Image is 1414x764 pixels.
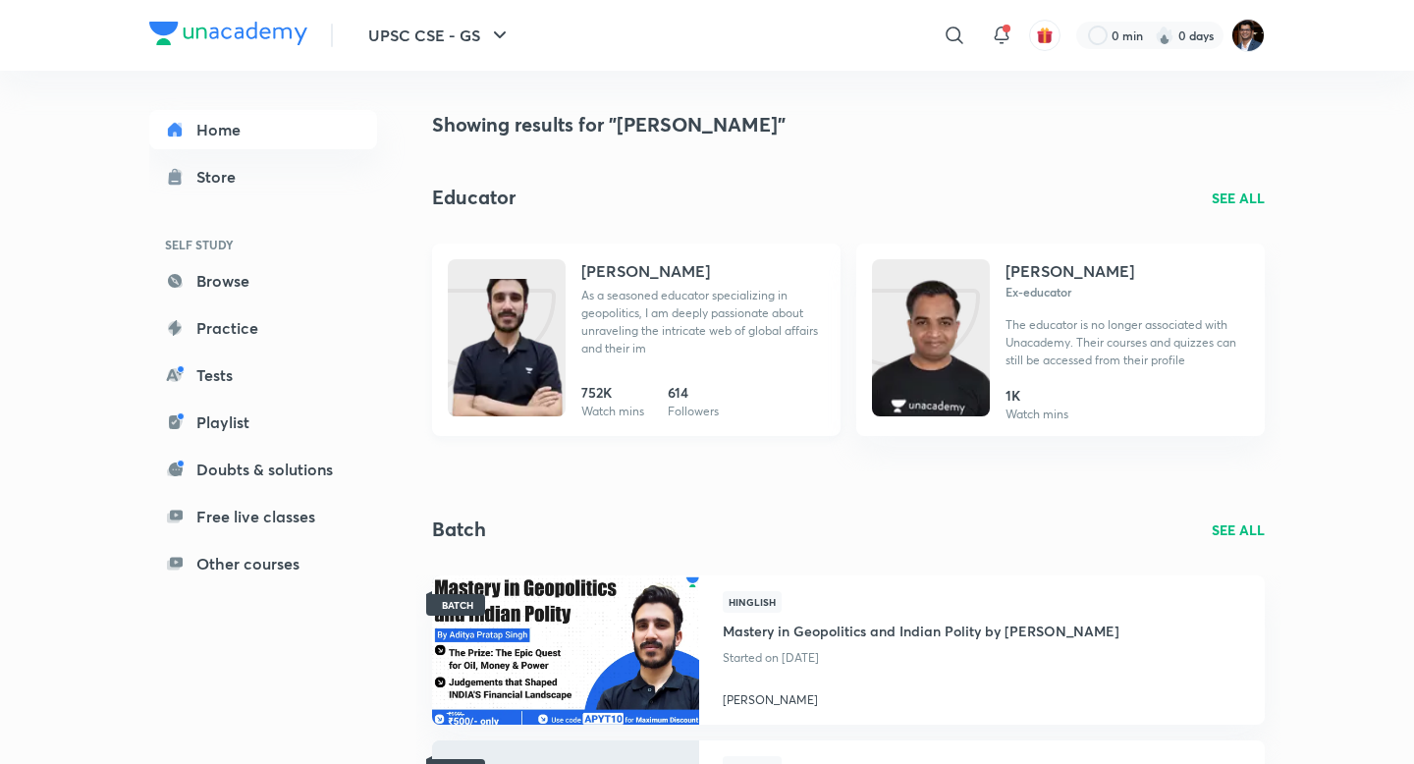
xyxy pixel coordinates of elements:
[1006,316,1249,369] p: The educator is no longer associated with Unacademy. Their courses and quizzes can still be acces...
[429,573,701,726] img: Thumbnail
[149,403,377,442] a: Playlist
[668,382,719,403] h6: 614
[432,244,841,436] a: Unacademy[PERSON_NAME]As a seasoned educator specializing in geopolitics, I am deeply passionate ...
[149,497,377,536] a: Free live classes
[149,544,377,583] a: Other courses
[581,259,710,283] h4: [PERSON_NAME]
[432,183,516,212] h2: Educator
[1036,27,1054,44] img: avatar
[432,515,486,544] h2: Batch
[1029,20,1060,51] button: avatar
[581,403,644,420] p: Watch mins
[149,22,307,50] a: Company Logo
[356,16,523,55] button: UPSC CSE - GS
[723,645,1119,671] p: Started on [DATE]
[581,382,644,403] h6: 752K
[856,244,1265,436] a: Unacademy[PERSON_NAME]Ex-educatorThe educator is no longer associated with Unacademy. Their cours...
[1155,26,1174,45] img: streak
[723,591,782,613] span: Hinglish
[149,261,377,300] a: Browse
[1212,188,1265,208] a: SEE ALL
[442,600,473,610] span: BATCH
[149,157,377,196] a: Store
[149,22,307,45] img: Company Logo
[723,691,1119,709] p: [PERSON_NAME]
[432,110,1265,139] h4: Showing results for "[PERSON_NAME]"
[1006,259,1134,283] h4: [PERSON_NAME]
[149,355,377,395] a: Tests
[1212,519,1265,540] a: SEE ALL
[432,575,699,725] a: ThumbnailBATCH
[581,287,825,357] p: As a seasoned educator specializing in geopolitics, I am deeply passionate about unraveling the i...
[1231,19,1265,52] img: Amber Nigam
[872,279,990,436] img: Unacademy
[448,279,566,436] img: Unacademy
[1006,385,1068,406] h6: 1K
[149,110,377,149] a: Home
[149,308,377,348] a: Practice
[723,613,1119,645] a: Mastery in Geopolitics and Indian Polity by [PERSON_NAME]
[1006,406,1068,423] p: Watch mins
[1006,283,1249,300] h6: Ex-educator
[149,228,377,261] h6: SELF STUDY
[149,450,377,489] a: Doubts & solutions
[196,165,247,189] div: Store
[668,403,719,420] p: Followers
